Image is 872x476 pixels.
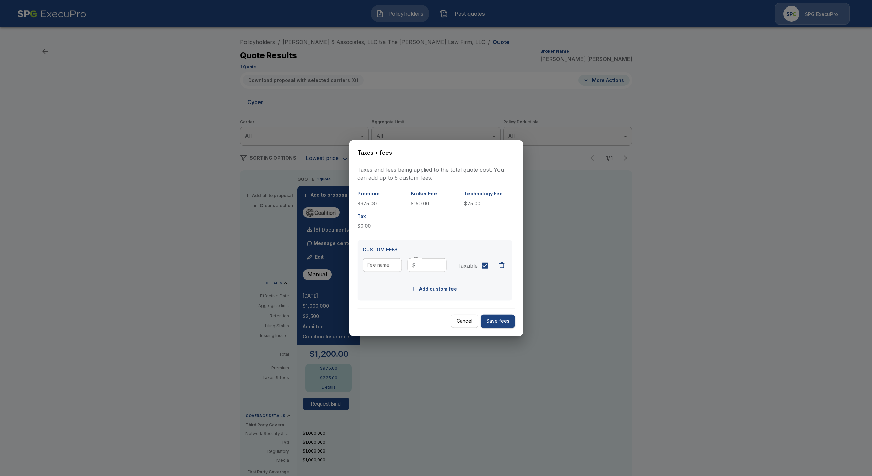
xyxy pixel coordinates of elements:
[357,200,405,207] p: $975.00
[412,261,416,269] p: $
[410,283,460,295] button: Add custom fee
[464,200,512,207] p: $75.00
[464,190,512,197] p: Technology Fee
[357,190,405,197] p: Premium
[411,190,459,197] p: Broker Fee
[357,148,515,157] h6: Taxes + fees
[481,315,515,328] button: Save fees
[357,222,405,229] p: $0.00
[412,255,418,259] label: Fee
[363,245,507,253] p: CUSTOM FEES
[457,261,478,269] span: Taxable
[411,200,459,207] p: $150.00
[357,212,405,219] p: Tax
[451,315,478,328] button: Cancel
[357,165,515,181] p: Taxes and fees being applied to the total quote cost. You can add up to 5 custom fees.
